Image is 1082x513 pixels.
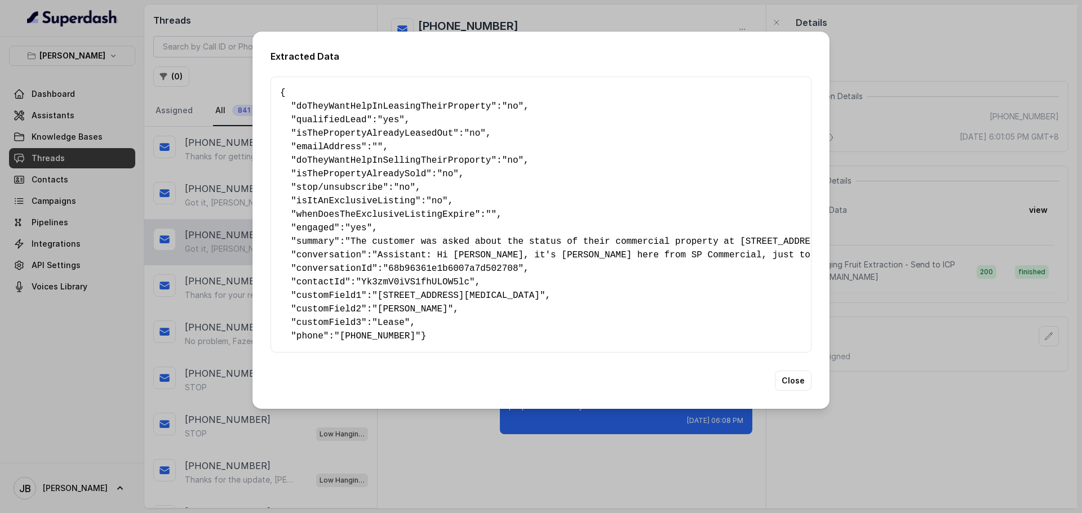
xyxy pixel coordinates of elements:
span: "Yk3zmV0iVS1fhULOW5lc" [356,277,475,287]
span: doTheyWantHelpInLeasingTheirProperty [296,101,491,111]
span: qualifiedLead [296,115,367,125]
span: engaged [296,223,334,233]
span: "" [486,209,496,220]
span: "no" [464,128,485,139]
span: "Lease" [372,318,410,328]
span: "[PHONE_NUMBER]" [334,331,421,341]
span: contactId [296,277,345,287]
span: "no" [426,196,447,206]
pre: { " ": , " ": , " ": , " ": , " ": , " ": , " ": , " ": , " ": , " ": , " ": , " ": , " ": , " ":... [280,86,802,343]
span: "no" [437,169,458,179]
span: isThePropertyAlreadyLeasedOut [296,128,453,139]
span: "yes" [345,223,372,233]
span: doTheyWantHelpInSellingTheirProporty [296,155,491,166]
span: isItAnExclusiveListing [296,196,415,206]
span: phone [296,331,323,341]
span: conversationId [296,264,372,274]
span: "[STREET_ADDRESS][MEDICAL_DATA]" [372,291,545,301]
h2: Extracted Data [270,50,812,63]
span: whenDoesTheExclusiveListingExpire [296,209,475,220]
span: customField3 [296,318,361,328]
span: "no" [394,182,415,193]
span: summary [296,237,334,247]
span: isThePropertyAlreadySold [296,169,426,179]
span: "yes" [378,115,405,125]
span: "" [372,142,383,152]
span: customField1 [296,291,361,301]
span: customField2 [296,304,361,314]
span: "68b96361e1b6007a7d502708" [383,264,524,274]
button: Close [775,371,812,391]
span: "[PERSON_NAME]" [372,304,453,314]
span: conversation [296,250,361,260]
span: stop/unsubscribe [296,182,383,193]
span: "no" [502,155,524,166]
span: emailAddress [296,142,361,152]
span: "no" [502,101,524,111]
